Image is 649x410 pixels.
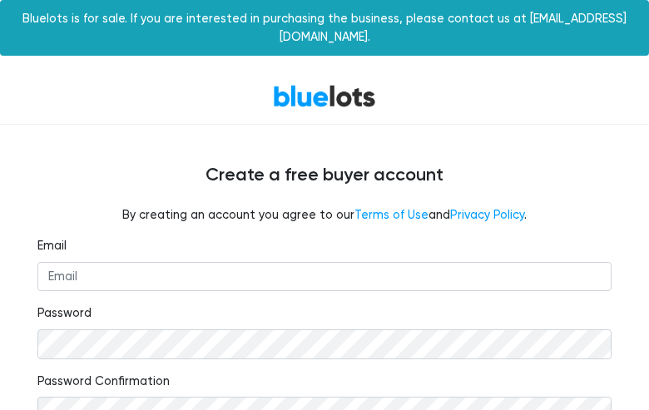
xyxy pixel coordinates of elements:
label: Password Confirmation [37,373,170,391]
label: Email [37,237,67,255]
a: Privacy Policy [450,208,524,222]
a: Terms of Use [354,208,429,222]
a: BlueLots [273,84,376,108]
label: Password [37,304,92,323]
fieldset: By creating an account you agree to our and . [37,206,612,225]
input: Email [37,262,612,292]
h4: Create a free buyer account [37,165,612,186]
